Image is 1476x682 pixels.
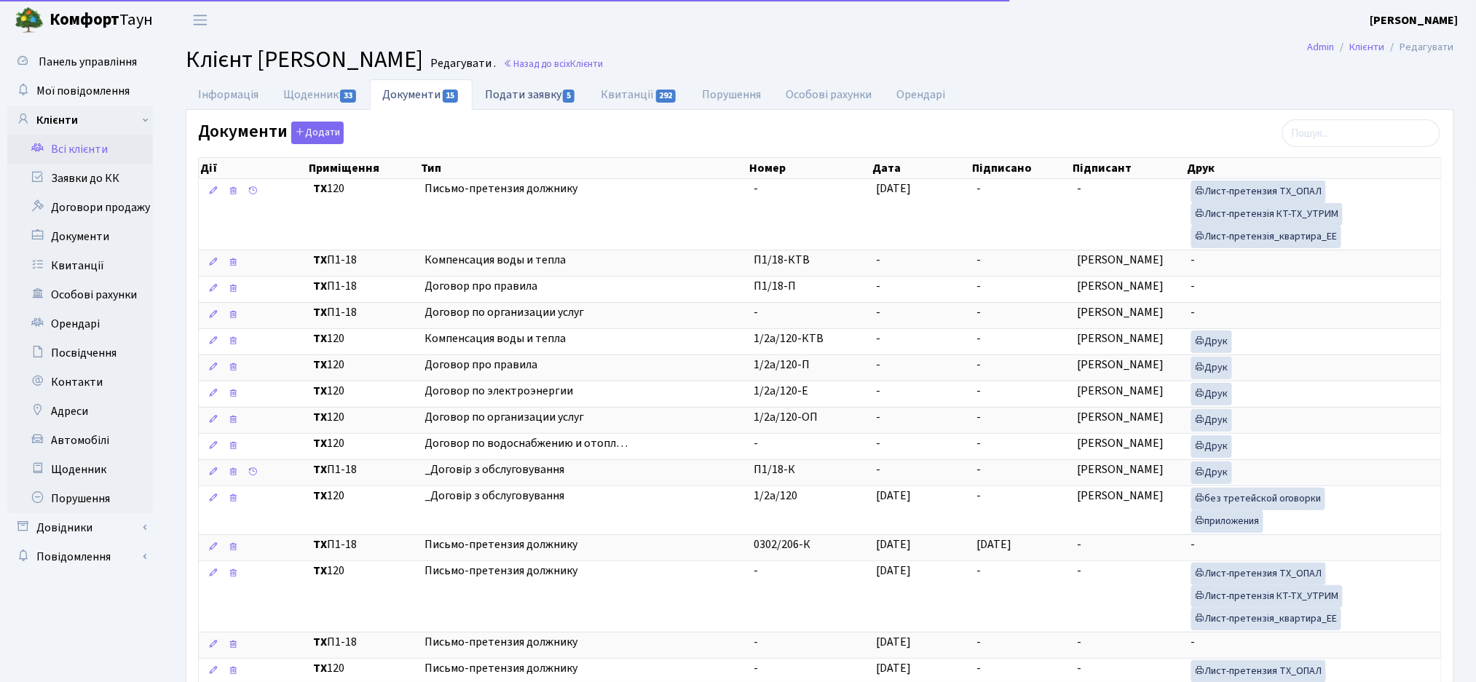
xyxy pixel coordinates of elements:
[754,461,795,477] span: П1/18-К
[7,135,153,164] a: Всі клієнти
[473,79,588,109] a: Подати заявку
[313,660,413,677] span: 120
[1191,330,1232,353] a: Друк
[774,79,885,110] a: Особові рахунки
[313,304,413,321] span: П1-18
[7,251,153,280] a: Квитанції
[419,158,748,178] th: Тип
[199,158,307,178] th: Дії
[7,164,153,193] a: Заявки до КК
[7,280,153,309] a: Особові рахунки
[877,304,881,320] span: -
[7,338,153,368] a: Посвідчення
[1191,488,1325,510] a: без третейской оговорки
[186,79,271,110] a: Інформація
[1077,252,1164,268] span: [PERSON_NAME]
[182,8,218,32] button: Переключити навігацію
[1385,39,1454,55] li: Редагувати
[425,409,742,426] span: Договор по организации услуг
[570,57,603,71] span: Клієнти
[754,435,758,451] span: -
[754,181,758,197] span: -
[877,383,881,399] span: -
[1077,383,1164,399] span: [PERSON_NAME]
[1191,383,1232,405] a: Друк
[1077,330,1164,346] span: [PERSON_NAME]
[7,47,153,76] a: Панель управління
[1077,634,1081,650] span: -
[748,158,871,178] th: Номер
[885,79,958,110] a: Орендарі
[754,634,758,650] span: -
[198,122,344,144] label: Документи
[1282,119,1440,147] input: Пошук...
[1077,304,1164,320] span: [PERSON_NAME]
[425,634,742,651] span: Письмо-претензия должнику
[976,409,981,425] span: -
[425,563,742,579] span: Письмо-претензия должнику
[877,357,881,373] span: -
[976,634,981,650] span: -
[754,536,810,552] span: 0302/206-К
[754,488,797,504] span: 1/2а/120
[976,488,981,504] span: -
[425,330,742,347] span: Компенсация воды и тепла
[7,513,153,542] a: Довідники
[1191,461,1232,484] a: Друк
[36,83,130,99] span: Мої повідомлення
[1191,510,1263,533] a: приложения
[877,409,881,425] span: -
[1191,252,1196,268] span: -
[754,252,810,268] span: П1/18-КТВ
[877,181,912,197] span: [DATE]
[976,383,981,399] span: -
[754,278,796,294] span: П1/18-П
[7,426,153,455] a: Автомобілі
[313,488,327,504] b: ТХ
[425,660,742,677] span: Письмо-претензия должнику
[976,536,1011,552] span: [DATE]
[313,357,327,373] b: ТХ
[313,634,327,650] b: ТХ
[1077,660,1081,676] span: -
[313,278,327,294] b: ТХ
[877,330,881,346] span: -
[976,252,981,268] span: -
[7,368,153,397] a: Контакти
[1191,181,1326,203] a: Лист-претензия ТХ_ОПАЛ
[871,158,971,178] th: Дата
[690,79,774,110] a: Порушення
[313,435,413,452] span: 120
[976,461,981,477] span: -
[1077,435,1164,451] span: [PERSON_NAME]
[7,309,153,338] a: Орендарі
[877,488,912,504] span: [DATE]
[425,536,742,553] span: Письмо-претензия должнику
[313,409,413,426] span: 120
[1077,357,1164,373] span: [PERSON_NAME]
[656,90,676,103] span: 292
[754,304,758,320] span: -
[313,278,413,295] span: П1-18
[313,383,413,400] span: 120
[754,383,808,399] span: 1/2а/120-Е
[877,461,881,477] span: -
[588,79,690,110] a: Квитанції
[7,76,153,106] a: Мої повідомлення
[754,330,824,346] span: 1/2а/120-КТВ
[1191,536,1196,552] span: -
[976,563,981,579] span: -
[976,435,981,451] span: -
[1077,488,1164,504] span: [PERSON_NAME]
[313,660,327,676] b: ТХ
[425,181,742,197] span: Письмо-претензия должнику
[50,8,119,31] b: Комфорт
[313,488,413,504] span: 120
[7,542,153,571] a: Повідомлення
[425,278,742,295] span: Договор про правила
[425,357,742,373] span: Договор про правила
[313,563,327,579] b: ТХ
[1191,585,1343,608] a: Лист-претензія КТ-ТХ_УТРИМ
[877,660,912,676] span: [DATE]
[1191,203,1343,226] a: Лист-претензія КТ-ТХ_УТРИМ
